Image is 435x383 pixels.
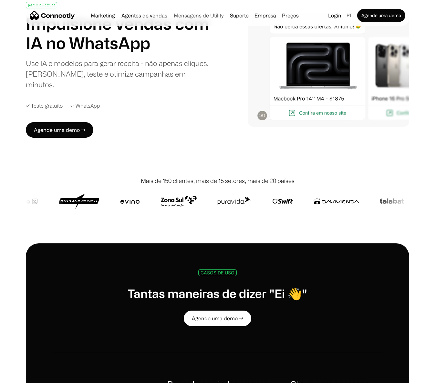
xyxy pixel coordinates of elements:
[26,58,215,90] div: Use IA e modelos para gerar receita - não apenas cliques. [PERSON_NAME], teste e otimize campanha...
[201,270,234,275] div: CASOS DE USO
[128,286,307,300] h1: Tantas maneiras de dizer "Ei 👋"
[171,13,226,18] a: Mensagens de Utility
[6,371,39,381] aside: Language selected: Português (Brasil)
[184,311,251,326] a: Agende uma demo →
[347,11,352,20] div: pt
[26,14,215,53] h1: Impulsione vendas com IA no WhatsApp
[253,11,278,20] div: Empresa
[30,11,75,20] a: home
[13,372,39,381] ul: Language list
[326,11,344,20] a: Login
[227,13,251,18] a: Suporte
[119,13,170,18] a: Agentes de vendas
[254,11,276,20] div: Empresa
[141,176,295,185] div: Mais de 150 clientes, mais de 15 setores, mais de 20 países
[344,11,356,20] div: pt
[26,122,93,138] a: Agende uma demo →
[70,103,100,109] div: ✓ WhatsApp
[357,9,405,22] a: Agende uma demo
[279,13,301,18] a: Preços
[88,13,118,18] a: Marketing
[26,103,63,109] div: ✓ Teste gratuito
